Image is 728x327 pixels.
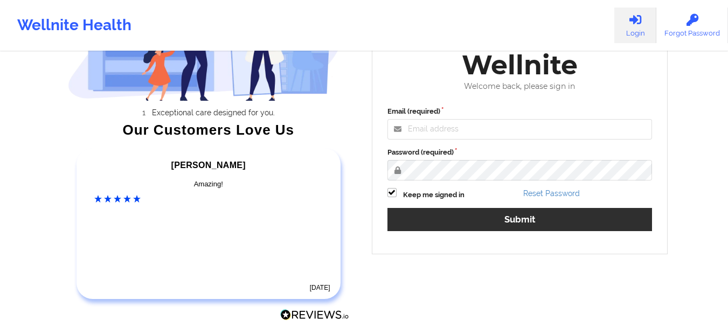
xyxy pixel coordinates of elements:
[387,147,653,158] label: Password (required)
[310,284,330,291] time: [DATE]
[380,82,660,91] div: Welcome back, please sign in
[403,190,464,200] label: Keep me signed in
[387,208,653,231] button: Submit
[68,124,349,135] div: Our Customers Love Us
[387,106,653,117] label: Email (required)
[78,108,349,117] li: Exceptional care designed for you.
[280,309,349,321] img: Reviews.io Logo
[387,119,653,140] input: Email address
[94,179,323,190] div: Amazing!
[280,309,349,323] a: Reviews.io Logo
[171,161,246,170] span: [PERSON_NAME]
[523,189,580,198] a: Reset Password
[656,8,728,43] a: Forgot Password
[614,8,656,43] a: Login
